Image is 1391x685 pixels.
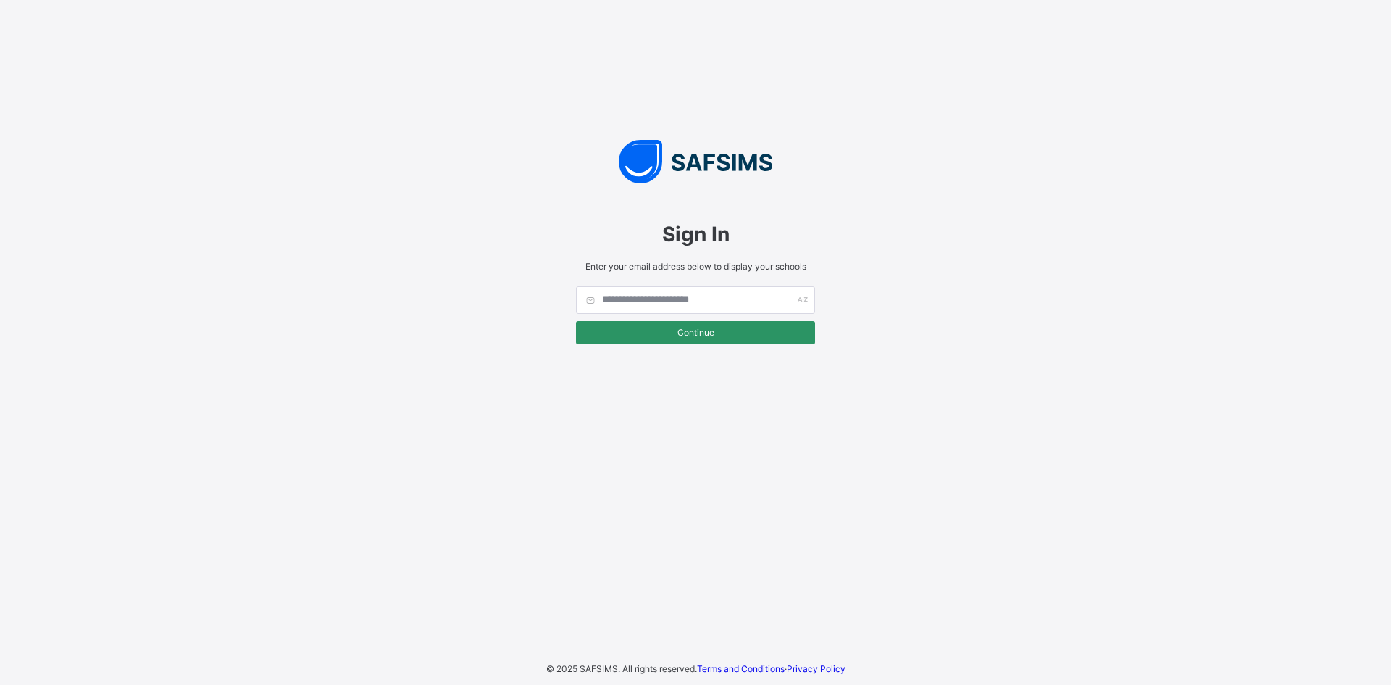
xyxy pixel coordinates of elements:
[787,663,845,674] a: Privacy Policy
[561,140,830,183] img: SAFSIMS Logo
[697,663,845,674] span: ·
[576,261,815,272] span: Enter your email address below to display your schools
[576,222,815,246] span: Sign In
[587,327,804,338] span: Continue
[546,663,697,674] span: © 2025 SAFSIMS. All rights reserved.
[697,663,785,674] a: Terms and Conditions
